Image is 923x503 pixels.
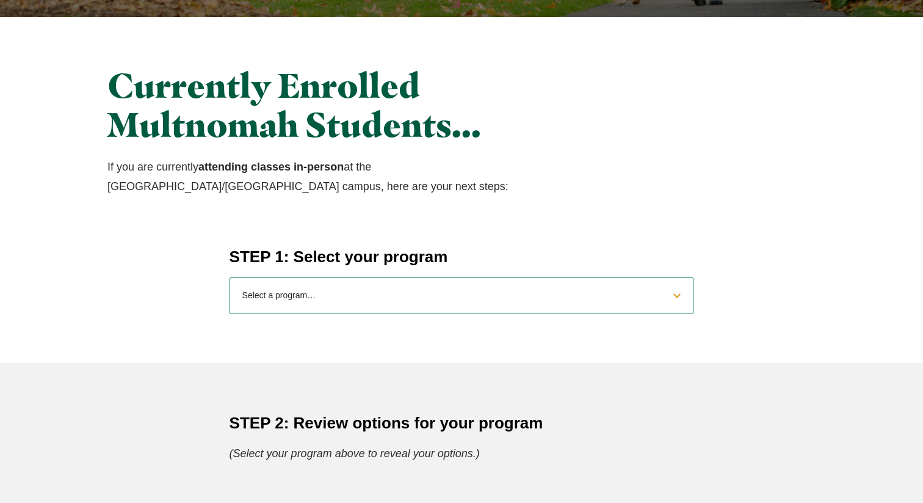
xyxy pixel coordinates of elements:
em: (Select your program above to reveal your options.) [230,447,480,460]
h4: STEP 1: Select your program [230,246,694,268]
p: If you are currently at the [GEOGRAPHIC_DATA]/[GEOGRAPHIC_DATA] campus, here are your next steps: [107,157,572,197]
h2: Currently Enrolled Multnomah Students… [107,66,572,145]
h4: STEP 2: Review options for your program [230,412,694,434]
strong: attending classes in-person [198,161,344,173]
